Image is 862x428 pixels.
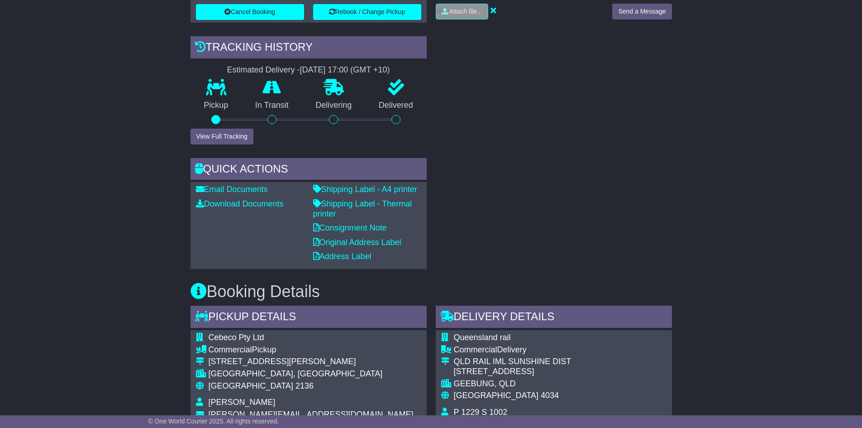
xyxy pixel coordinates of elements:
[454,345,592,355] div: Delivery
[209,410,414,419] span: [PERSON_NAME][EMAIL_ADDRESS][DOMAIN_NAME]
[209,333,264,342] span: Cebeco Pty Ltd
[454,391,538,400] span: [GEOGRAPHIC_DATA]
[454,408,508,417] span: P 1229 S 1002
[454,357,592,367] div: QLD RAIL IML SUNSHINE DIST
[196,185,268,194] a: Email Documents
[196,4,304,20] button: Cancel Booking
[541,391,559,400] span: 4034
[300,65,390,75] div: [DATE] 17:00 (GMT +10)
[436,306,672,330] div: Delivery Details
[209,345,252,354] span: Commercial
[454,367,592,377] div: [STREET_ADDRESS]
[190,158,427,183] div: Quick Actions
[365,101,427,111] p: Delivered
[454,345,497,354] span: Commercial
[242,101,302,111] p: In Transit
[313,4,421,20] button: Rebook / Change Pickup
[295,381,314,390] span: 2136
[612,4,672,19] button: Send a Message
[209,357,414,367] div: [STREET_ADDRESS][PERSON_NAME]
[190,129,253,144] button: View Full Tracking
[209,369,414,379] div: [GEOGRAPHIC_DATA], [GEOGRAPHIC_DATA]
[454,333,511,342] span: Queensland rail
[190,283,672,301] h3: Booking Details
[454,379,592,389] div: GEEBUNG, QLD
[196,199,284,208] a: Download Documents
[190,306,427,330] div: Pickup Details
[302,101,366,111] p: Delivering
[313,185,417,194] a: Shipping Label - A4 printer
[190,101,242,111] p: Pickup
[148,418,279,425] span: © One World Courier 2025. All rights reserved.
[313,238,401,247] a: Original Address Label
[209,381,293,390] span: [GEOGRAPHIC_DATA]
[313,252,371,261] a: Address Label
[313,199,412,218] a: Shipping Label - Thermal printer
[313,223,387,232] a: Consignment Note
[209,345,414,355] div: Pickup
[209,398,276,407] span: [PERSON_NAME]
[190,36,427,61] div: Tracking history
[190,65,427,75] div: Estimated Delivery -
